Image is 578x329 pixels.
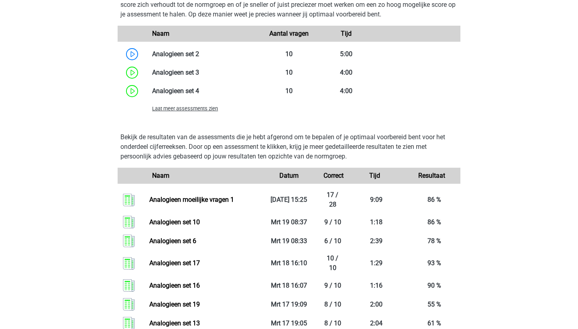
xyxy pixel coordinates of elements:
[261,171,317,181] div: Datum
[149,237,196,245] a: Analogieen set 6
[146,171,261,181] div: Naam
[261,29,317,39] div: Aantal vragen
[149,301,200,308] a: Analogieen set 19
[149,196,234,203] a: Analogieen moeilijke vragen 1
[120,132,458,161] p: Bekijk de resultaten van de assessments die je hebt afgerond om te bepalen of je optimaal voorber...
[149,259,200,267] a: Analogieen set 17
[149,218,200,226] a: Analogieen set 10
[146,29,261,39] div: Naam
[149,282,200,289] a: Analogieen set 16
[317,171,346,181] div: Correct
[317,29,374,39] div: Tijd
[149,319,200,327] a: Analogieen set 13
[146,86,261,96] div: Analogieen set 4
[152,106,218,112] span: Laat meer assessments zien
[346,171,403,181] div: Tijd
[146,68,261,77] div: Analogieen set 3
[403,171,460,181] div: Resultaat
[146,49,261,59] div: Analogieen set 2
